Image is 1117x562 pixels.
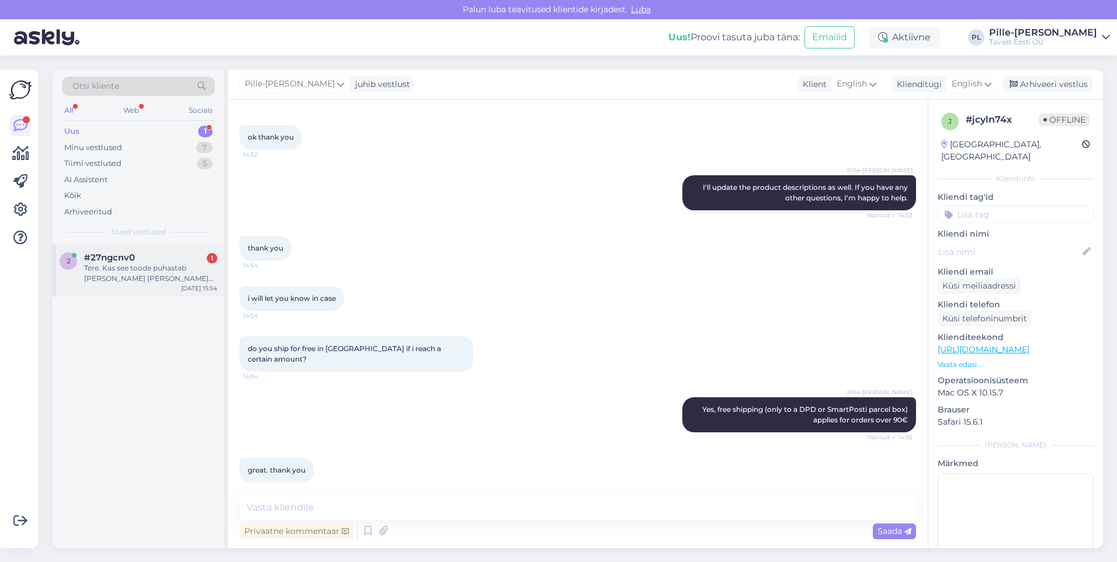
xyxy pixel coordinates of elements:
div: Aktiivne [869,27,940,48]
span: 14:54 [243,261,287,270]
input: Lisa nimi [938,245,1080,258]
div: Tavast Eesti OÜ [989,37,1097,47]
div: Klient [798,78,827,91]
span: Pille-[PERSON_NAME] [847,166,913,175]
span: Pille-[PERSON_NAME] [847,388,913,397]
a: Pille-[PERSON_NAME]Tavast Eesti OÜ [989,28,1110,47]
p: Kliendi nimi [938,228,1094,240]
p: Märkmed [938,457,1094,470]
span: i will let you know in case [248,294,336,303]
span: Nähtud ✓ 14:55 [867,433,913,442]
button: Emailid [804,26,855,48]
img: Askly Logo [9,79,32,101]
p: Klienditeekond [938,331,1094,344]
span: 2 [67,256,71,265]
span: Nähtud ✓ 14:53 [867,211,913,220]
span: English [952,78,982,91]
div: # jcyln74x [966,113,1039,127]
p: Kliendi email [938,266,1094,278]
div: Privaatne kommentaar [240,523,353,539]
div: PL [968,29,984,46]
div: Kliendi info [938,174,1094,184]
div: Web [121,103,141,118]
p: Kliendi tag'id [938,191,1094,203]
span: Pille-[PERSON_NAME] [245,78,335,91]
span: 14:55 [243,483,287,492]
div: Minu vestlused [64,142,122,154]
div: Küsi meiliaadressi [938,278,1021,294]
span: ok thank you [248,133,294,141]
div: 5 [197,158,213,169]
span: Otsi kliente [72,80,119,92]
div: Pille-[PERSON_NAME] [989,28,1097,37]
span: great. thank you [248,466,306,474]
div: 1 [207,253,217,263]
div: 7 [196,142,213,154]
b: Uus! [668,32,691,43]
div: Arhiveeritud [64,206,112,218]
div: AI Assistent [64,174,107,186]
span: Yes, free shipping (only to a DPD or SmartPosti parcel box) applies for orders over 90€ [702,405,910,424]
span: 14:54 [243,311,287,320]
div: Kõik [64,190,81,202]
p: Brauser [938,404,1094,416]
p: Safari 15.6.1 [938,416,1094,428]
span: j [948,117,952,126]
span: Saada [877,526,911,536]
p: Kliendi telefon [938,299,1094,311]
div: Tiimi vestlused [64,158,122,169]
div: [PERSON_NAME] [938,440,1094,450]
div: Arhiveeri vestlus [1002,77,1092,92]
span: English [837,78,867,91]
div: Uus [64,126,79,137]
div: [GEOGRAPHIC_DATA], [GEOGRAPHIC_DATA] [941,138,1082,163]
p: Operatsioonisüsteem [938,374,1094,387]
a: [URL][DOMAIN_NAME] [938,344,1029,355]
span: 14:52 [243,150,287,159]
span: Offline [1039,113,1090,126]
div: Klienditugi [892,78,942,91]
div: Proovi tasuta juba täna: [668,30,800,44]
p: Vaata edasi ... [938,359,1094,370]
span: Uued vestlused [112,227,166,237]
input: Lisa tag [938,206,1094,223]
p: Mac OS X 10.15.7 [938,387,1094,399]
span: Luba [627,4,654,15]
div: [DATE] 15:54 [181,284,217,293]
span: do you ship for free in [GEOGRAPHIC_DATA] if i reach a certain amount? [248,344,443,363]
div: Tere. Kas see toode puhastab [PERSON_NAME] [PERSON_NAME] poleerimata või lihvimata? [PERSON_NAME]... [84,263,217,284]
div: juhib vestlust [351,78,410,91]
span: #27ngcnv0 [84,252,135,263]
div: 1 [198,126,213,137]
span: thank you [248,244,283,252]
div: Socials [186,103,215,118]
span: I'll update the product descriptions as well. If you have any other questions, I'm happy to help. [703,183,910,202]
div: Küsi telefoninumbrit [938,311,1032,327]
div: All [62,103,75,118]
span: 14:54 [243,372,287,381]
